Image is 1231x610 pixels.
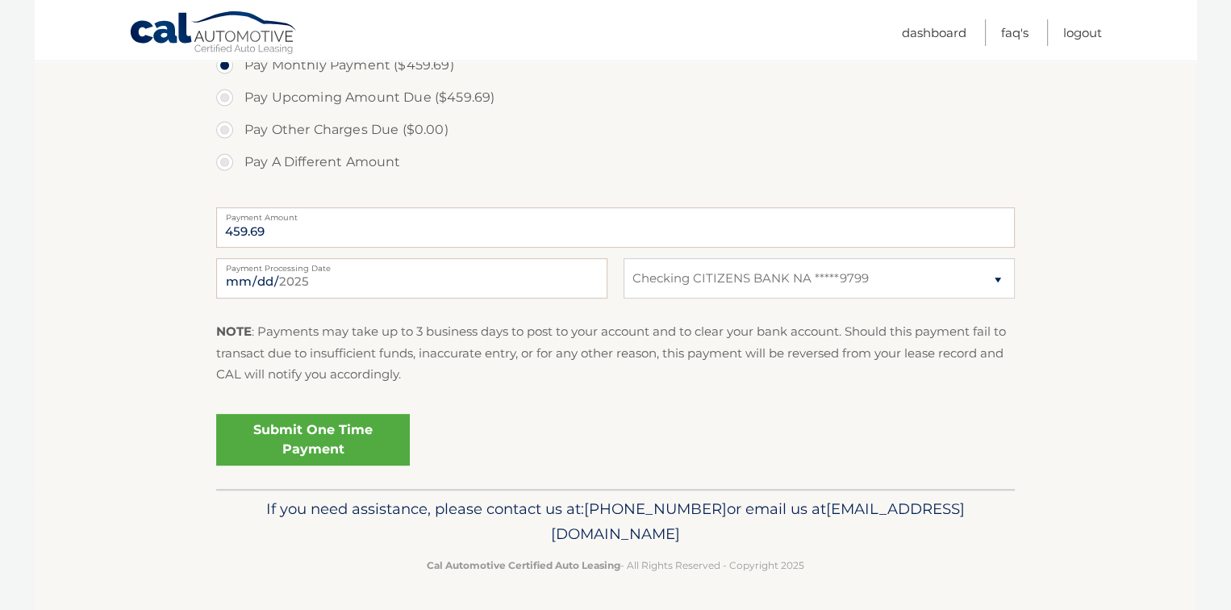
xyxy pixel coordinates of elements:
[227,496,1004,548] p: If you need assistance, please contact us at: or email us at
[216,114,1015,146] label: Pay Other Charges Due ($0.00)
[216,207,1015,248] input: Payment Amount
[584,499,727,518] span: [PHONE_NUMBER]
[227,557,1004,574] p: - All Rights Reserved - Copyright 2025
[1001,19,1029,46] a: FAQ's
[216,414,410,466] a: Submit One Time Payment
[902,19,966,46] a: Dashboard
[216,321,1015,385] p: : Payments may take up to 3 business days to post to your account and to clear your bank account....
[216,49,1015,81] label: Pay Monthly Payment ($459.69)
[216,324,252,339] strong: NOTE
[216,258,607,271] label: Payment Processing Date
[216,207,1015,220] label: Payment Amount
[129,10,298,57] a: Cal Automotive
[216,258,607,299] input: Payment Date
[216,146,1015,178] label: Pay A Different Amount
[216,81,1015,114] label: Pay Upcoming Amount Due ($459.69)
[1063,19,1102,46] a: Logout
[427,559,620,571] strong: Cal Automotive Certified Auto Leasing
